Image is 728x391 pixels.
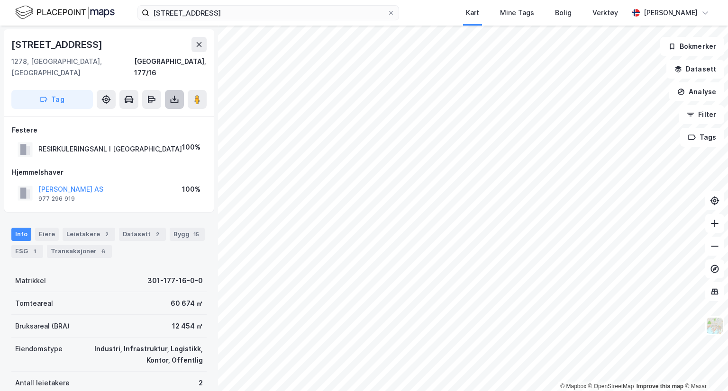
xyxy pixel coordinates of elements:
[15,4,115,21] img: logo.f888ab2527a4732fd821a326f86c7f29.svg
[500,7,534,18] div: Mine Tags
[11,245,43,258] div: ESG
[102,230,111,239] div: 2
[38,195,75,203] div: 977 296 919
[170,228,205,241] div: Bygg
[47,245,112,258] div: Transaksjoner
[669,82,724,101] button: Analyse
[680,128,724,147] button: Tags
[681,346,728,391] div: Kontrollprogram for chat
[637,383,683,390] a: Improve this map
[12,167,206,178] div: Hjemmelshaver
[30,247,39,256] div: 1
[153,230,162,239] div: 2
[11,56,134,79] div: 1278, [GEOGRAPHIC_DATA], [GEOGRAPHIC_DATA]
[466,7,479,18] div: Kart
[15,343,63,355] div: Eiendomstype
[560,383,586,390] a: Mapbox
[15,320,70,332] div: Bruksareal (BRA)
[182,142,200,153] div: 100%
[74,343,203,366] div: Industri, Infrastruktur, Logistikk, Kontor, Offentlig
[11,228,31,241] div: Info
[191,230,201,239] div: 15
[147,275,203,286] div: 301-177-16-0-0
[681,346,728,391] iframe: Chat Widget
[171,298,203,309] div: 60 674 ㎡
[660,37,724,56] button: Bokmerker
[555,7,572,18] div: Bolig
[11,90,93,109] button: Tag
[134,56,207,79] div: [GEOGRAPHIC_DATA], 177/16
[199,377,203,389] div: 2
[666,60,724,79] button: Datasett
[15,298,53,309] div: Tomteareal
[149,6,387,20] input: Søk på adresse, matrikkel, gårdeiere, leietakere eller personer
[15,275,46,286] div: Matrikkel
[679,105,724,124] button: Filter
[592,7,618,18] div: Verktøy
[644,7,698,18] div: [PERSON_NAME]
[63,228,115,241] div: Leietakere
[38,143,182,155] div: RESIRKULERINGSANL I [GEOGRAPHIC_DATA]
[35,228,59,241] div: Eiere
[182,184,200,195] div: 100%
[588,383,634,390] a: OpenStreetMap
[11,37,104,52] div: [STREET_ADDRESS]
[706,317,724,335] img: Z
[12,124,206,136] div: Festere
[15,377,70,389] div: Antall leietakere
[172,320,203,332] div: 12 454 ㎡
[99,247,108,256] div: 6
[119,228,166,241] div: Datasett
